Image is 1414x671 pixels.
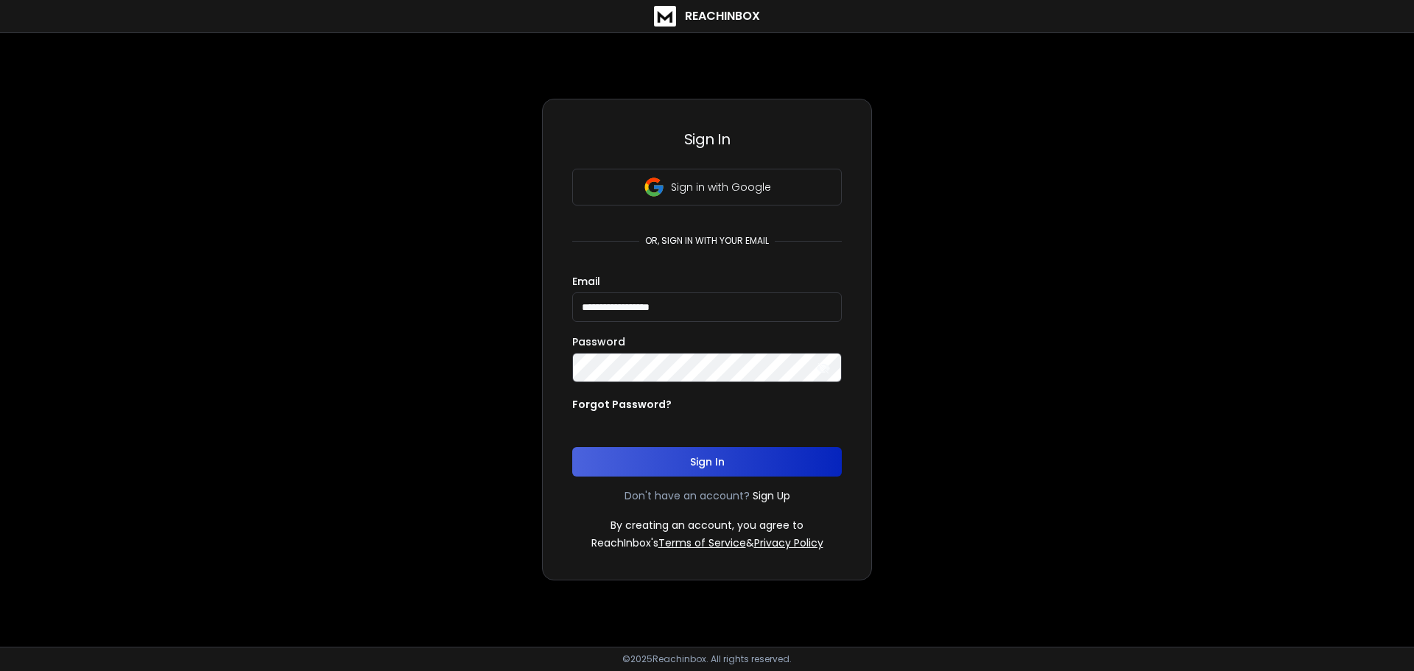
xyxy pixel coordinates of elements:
[753,488,790,503] a: Sign Up
[572,276,600,287] label: Email
[671,180,771,194] p: Sign in with Google
[572,397,672,412] p: Forgot Password?
[572,337,625,347] label: Password
[625,488,750,503] p: Don't have an account?
[639,235,775,247] p: or, sign in with your email
[572,447,842,477] button: Sign In
[591,535,823,550] p: ReachInbox's &
[685,7,760,25] h1: ReachInbox
[754,535,823,550] a: Privacy Policy
[572,129,842,150] h3: Sign In
[572,169,842,205] button: Sign in with Google
[611,518,803,533] p: By creating an account, you agree to
[658,535,746,550] a: Terms of Service
[622,653,792,665] p: © 2025 Reachinbox. All rights reserved.
[654,6,676,27] img: logo
[654,6,760,27] a: ReachInbox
